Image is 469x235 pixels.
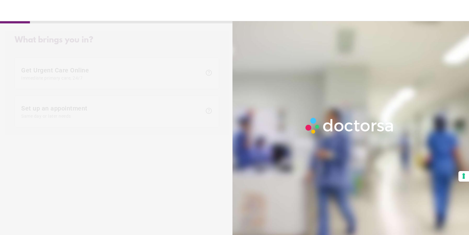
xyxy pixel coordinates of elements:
[205,107,213,115] span: help
[205,69,213,76] span: help
[303,115,397,136] img: Logo-Doctorsa-trans-White-partial-flat.png
[21,66,202,81] span: Get Urgent Care Online
[21,114,202,119] span: Same day or later needs
[458,171,469,182] button: Your consent preferences for tracking technologies
[21,105,202,119] span: Set up an appointment
[15,36,219,45] div: What brings you in?
[21,76,202,81] span: Immediate primary care, 24/7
